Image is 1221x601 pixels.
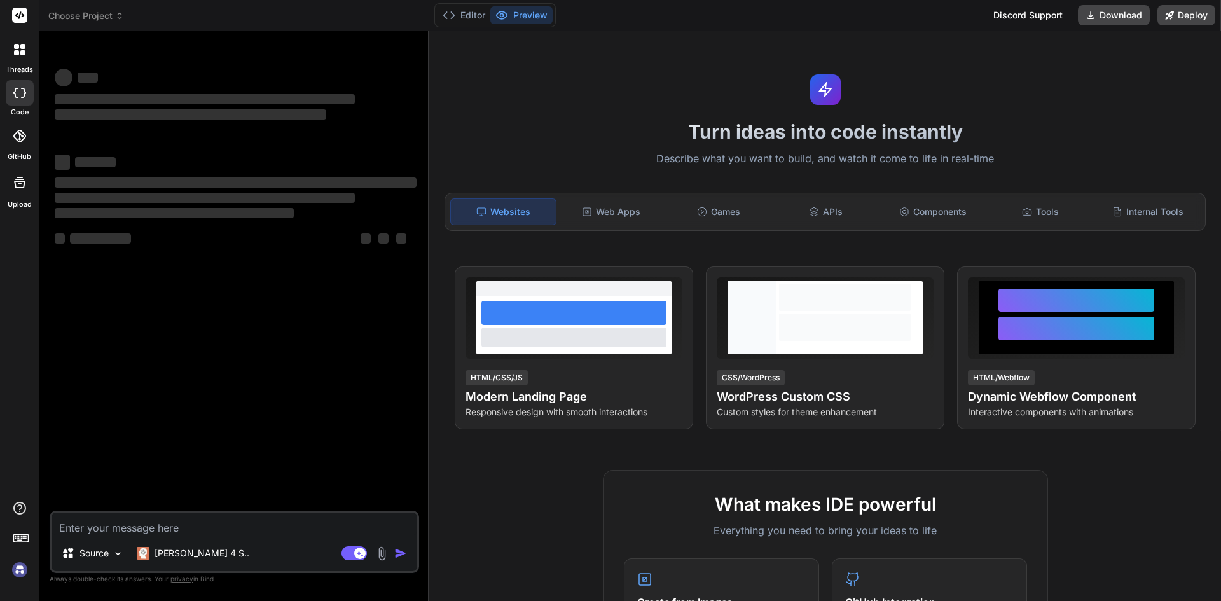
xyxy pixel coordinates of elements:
[6,64,33,75] label: threads
[55,109,326,120] span: ‌
[55,233,65,244] span: ‌
[1078,5,1150,25] button: Download
[717,406,934,418] p: Custom styles for theme enhancement
[55,208,294,218] span: ‌
[968,370,1035,385] div: HTML/Webflow
[666,198,771,225] div: Games
[394,547,407,560] img: icon
[8,151,31,162] label: GitHub
[50,573,419,585] p: Always double-check its answers. Your in Bind
[437,151,1213,167] p: Describe what you want to build, and watch it come to life in real-time
[437,120,1213,143] h1: Turn ideas into code instantly
[1095,198,1200,225] div: Internal Tools
[70,233,131,244] span: ‌
[717,370,785,385] div: CSS/WordPress
[11,107,29,118] label: code
[75,157,116,167] span: ‌
[986,5,1070,25] div: Discord Support
[773,198,878,225] div: APIs
[170,575,193,583] span: privacy
[717,388,934,406] h4: WordPress Custom CSS
[9,559,31,581] img: signin
[490,6,553,24] button: Preview
[137,547,149,560] img: Claude 4 Sonnet
[55,177,417,188] span: ‌
[55,94,355,104] span: ‌
[55,193,355,203] span: ‌
[396,233,406,244] span: ‌
[988,198,1093,225] div: Tools
[624,491,1027,518] h2: What makes IDE powerful
[624,523,1027,538] p: Everything you need to bring your ideas to life
[78,73,98,83] span: ‌
[466,388,682,406] h4: Modern Landing Page
[361,233,371,244] span: ‌
[881,198,986,225] div: Components
[79,547,109,560] p: Source
[466,370,528,385] div: HTML/CSS/JS
[968,406,1185,418] p: Interactive components with animations
[8,199,32,210] label: Upload
[466,406,682,418] p: Responsive design with smooth interactions
[55,155,70,170] span: ‌
[55,69,72,86] span: ‌
[113,548,123,559] img: Pick Models
[375,546,389,561] img: attachment
[450,198,556,225] div: Websites
[1157,5,1215,25] button: Deploy
[968,388,1185,406] h4: Dynamic Webflow Component
[48,10,124,22] span: Choose Project
[378,233,389,244] span: ‌
[559,198,664,225] div: Web Apps
[438,6,490,24] button: Editor
[155,547,249,560] p: [PERSON_NAME] 4 S..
